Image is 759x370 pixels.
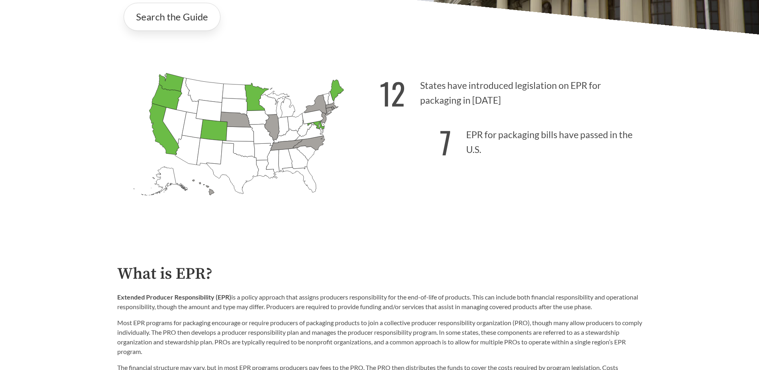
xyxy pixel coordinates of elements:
p: States have introduced legislation on EPR for packaging in [DATE] [380,66,642,115]
strong: 12 [380,71,405,115]
strong: 7 [440,120,451,164]
p: EPR for packaging bills have passed in the U.S. [380,115,642,165]
strong: Extended Producer Responsibility (EPR) [117,293,231,301]
h2: What is EPR? [117,265,642,283]
p: Most EPR programs for packaging encourage or require producers of packaging products to join a co... [117,318,642,356]
p: is a policy approach that assigns producers responsibility for the end-of-life of products. This ... [117,292,642,312]
a: Search the Guide [124,3,220,31]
